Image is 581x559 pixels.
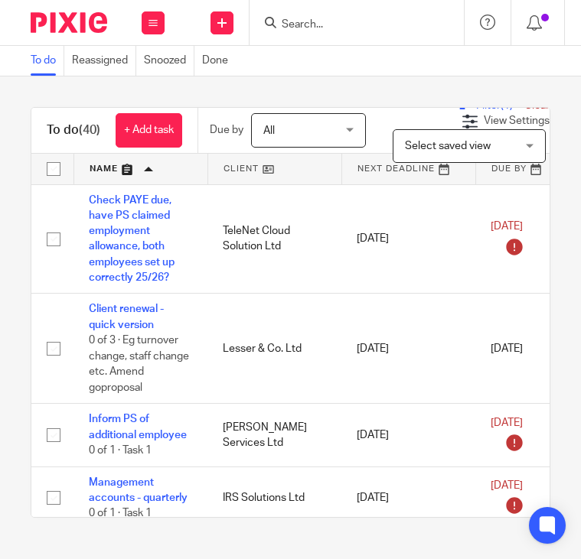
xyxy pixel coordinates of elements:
h1: To do [47,122,100,138]
td: TeleNet Cloud Solution Ltd [207,184,341,294]
td: [DATE] [341,294,475,404]
a: Snoozed [144,46,194,76]
span: (40) [79,124,100,136]
a: Management accounts - quarterly [89,477,188,503]
span: 0 of 1 · Task 1 [89,445,152,456]
a: Clear [524,100,550,111]
span: [DATE] [491,418,523,428]
span: View Settings [484,115,550,126]
td: [DATE] [341,184,475,294]
span: (1) [501,100,513,111]
td: Lesser & Co. Ltd [207,294,341,404]
a: + Add task [116,113,182,148]
a: To do [31,46,64,76]
span: [DATE] [491,221,523,232]
a: Check PAYE due, have PS claimed employment allowance, both employees set up correctly 25/26? [89,195,175,284]
a: Client renewal - quick version [89,304,164,330]
a: Done [202,46,236,76]
img: Pixie [31,12,107,33]
span: All [263,125,275,136]
p: Due by [210,122,243,138]
span: [DATE] [491,343,523,354]
input: Search [280,18,418,32]
td: [DATE] [341,404,475,466]
td: IRS Solutions Ltd [207,466,341,529]
a: Reassigned [72,46,136,76]
a: Inform PS of additional employee [89,414,187,440]
span: [DATE] [491,480,523,491]
td: [PERSON_NAME] Services Ltd [207,404,341,466]
span: Select saved view [405,141,491,151]
span: 0 of 1 · Task 1 [89,508,152,518]
td: [DATE] [341,466,475,529]
span: Filter [476,100,524,111]
span: 0 of 3 · Eg turnover change, staff change etc. Amend goproposal [89,335,189,393]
